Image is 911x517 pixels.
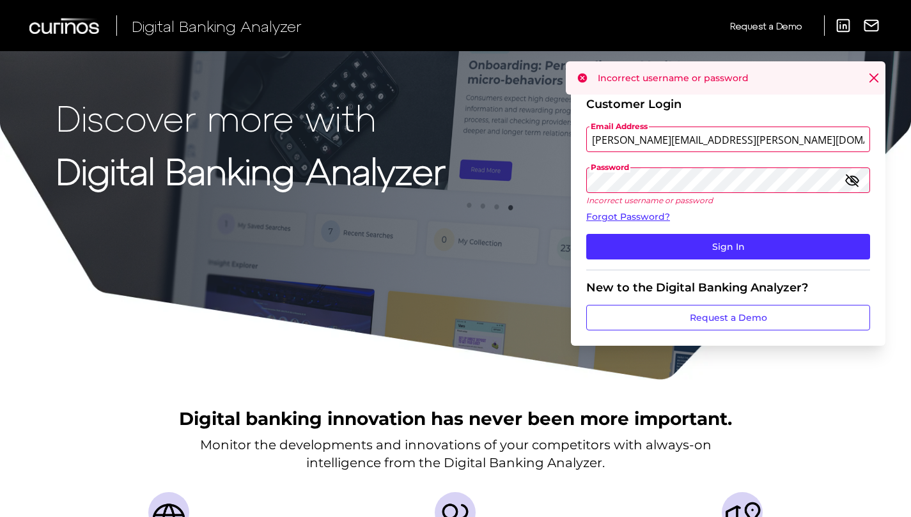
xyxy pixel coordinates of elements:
[56,149,446,192] strong: Digital Banking Analyzer
[200,436,712,472] p: Monitor the developments and innovations of your competitors with always-on intelligence from the...
[132,17,302,35] span: Digital Banking Analyzer
[730,15,802,36] a: Request a Demo
[29,18,101,34] img: Curinos
[586,97,870,111] div: Customer Login
[56,97,446,137] p: Discover more with
[586,196,870,205] p: Incorrect username or password
[586,281,870,295] div: New to the Digital Banking Analyzer?
[730,20,802,31] span: Request a Demo
[586,234,870,259] button: Sign In
[586,210,870,224] a: Forgot Password?
[586,305,870,330] a: Request a Demo
[589,162,630,173] span: Password
[179,406,732,431] h2: Digital banking innovation has never been more important.
[566,61,885,95] div: Incorrect username or password
[589,121,649,132] span: Email Address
